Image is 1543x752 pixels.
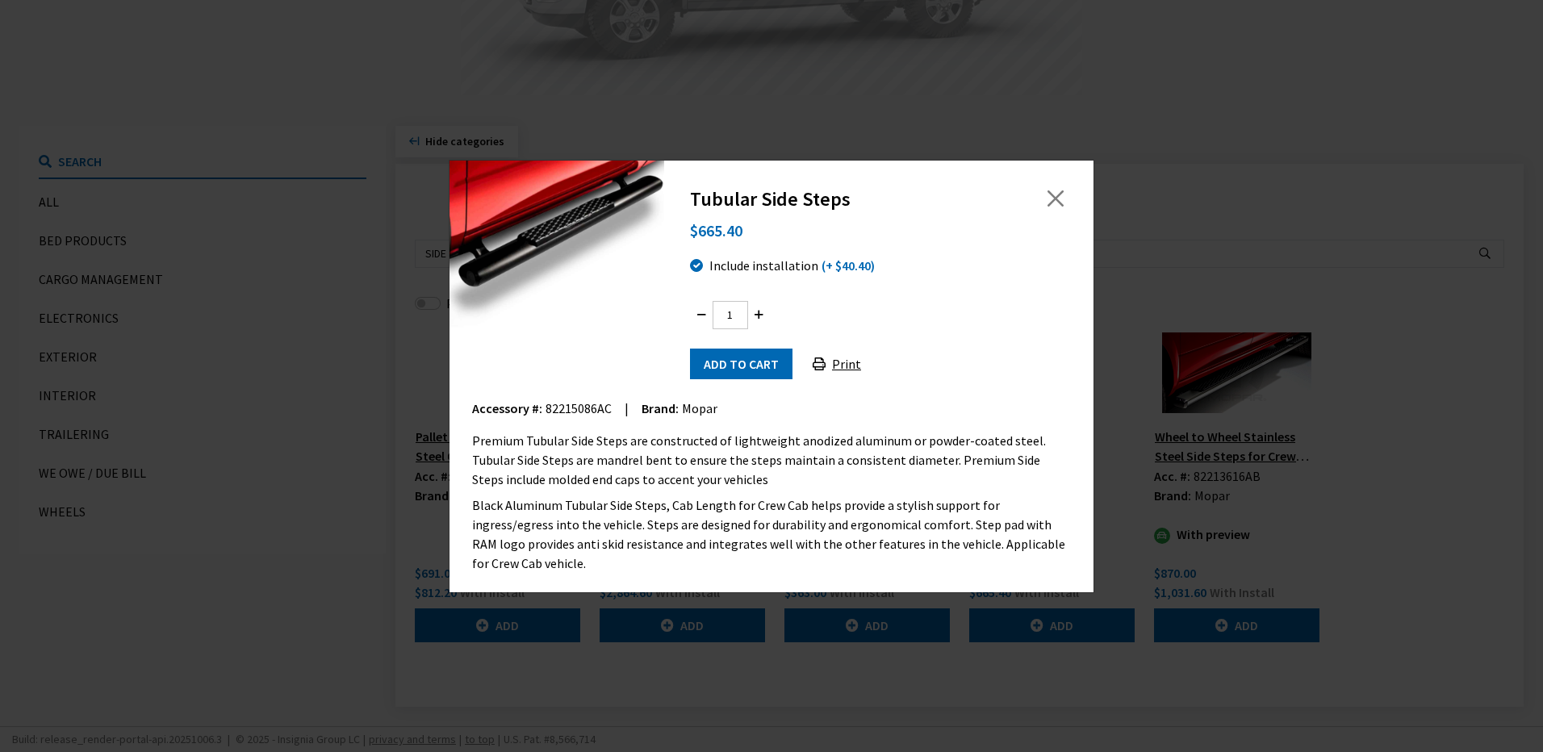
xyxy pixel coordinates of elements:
[690,186,1001,212] h2: Tubular Side Steps
[682,400,717,416] span: Mopar
[822,257,875,274] span: (+ $40.40)
[642,399,679,418] label: Brand:
[546,400,612,416] span: 82215086AC
[625,400,629,416] span: |
[799,349,875,379] button: Print
[472,399,542,418] label: Accessory #:
[690,349,792,379] button: Add to cart
[450,160,664,371] img: Image for Tubular Side Steps
[472,495,1071,573] div: Black Aluminum Tubular Side Steps, Cab Length for Crew Cab helps provide a stylish support for in...
[690,212,1068,249] div: $665.40
[472,431,1071,489] div: Premium Tubular Side Steps are constructed of lightweight anodized aluminum or powder-coated stee...
[709,257,818,274] span: Include installation
[1043,186,1068,211] button: Close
